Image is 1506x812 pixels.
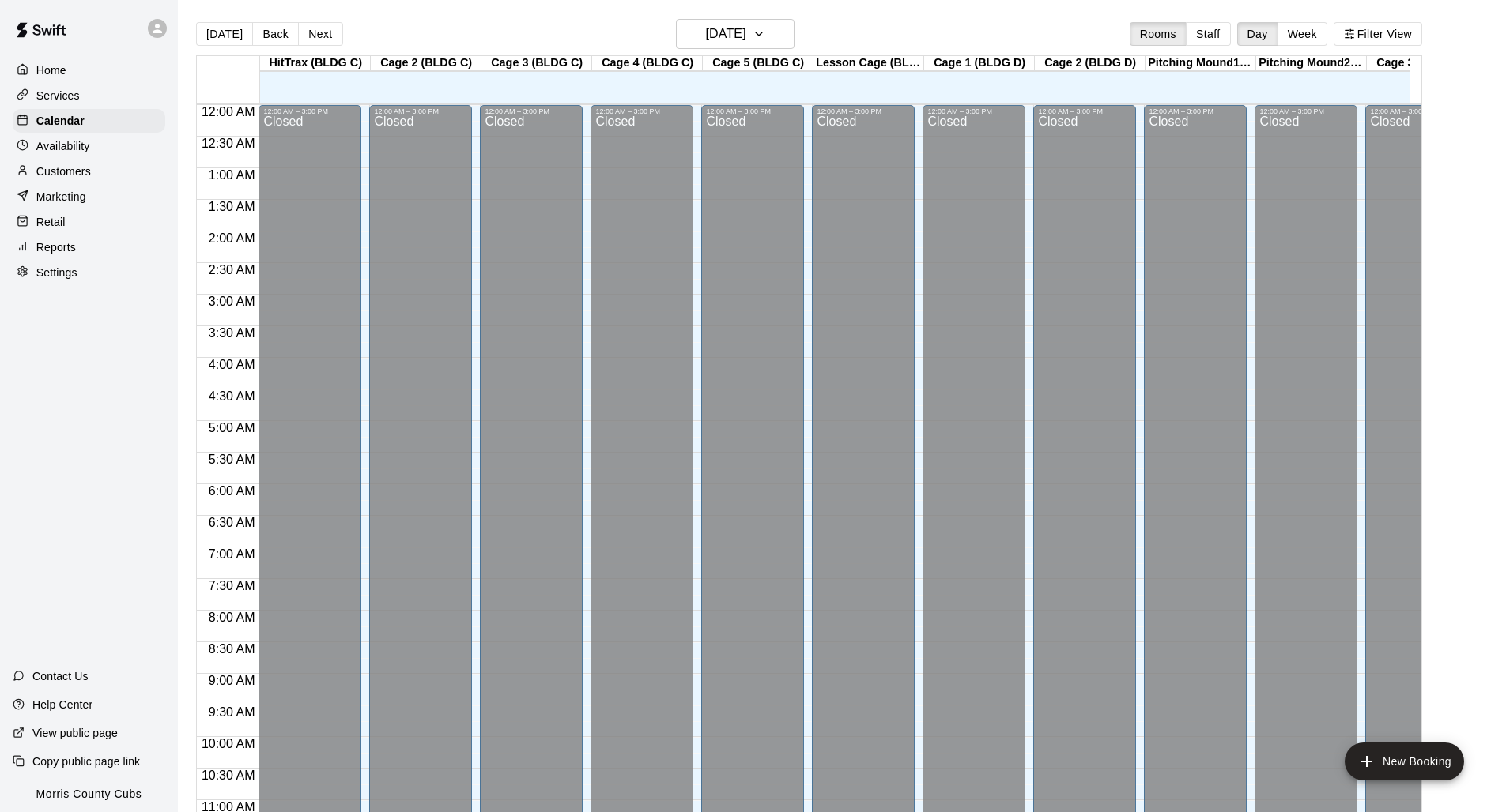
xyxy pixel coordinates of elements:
[13,109,165,133] a: Calendar
[1278,22,1327,46] button: Week
[205,674,259,687] span: 9:00 AM
[1237,22,1278,46] button: Day
[205,168,259,182] span: 1:00 AM
[13,160,165,183] a: Customers
[260,56,371,71] div: HitTrax (BLDG C)
[13,134,165,158] a: Availability
[205,705,259,719] span: 9:30 AM
[1186,22,1231,46] button: Staff
[1367,56,1478,71] div: Cage 3 (BLDG D)
[1130,22,1187,46] button: Rooms
[924,56,1035,71] div: Cage 1 (BLDG D)
[36,239,76,255] p: Reports
[1035,56,1146,71] div: Cage 2 (BLDG D)
[592,56,703,71] div: Cage 4 (BLDG C)
[36,113,85,129] p: Calendar
[1345,742,1464,780] button: add
[205,516,259,529] span: 6:30 AM
[32,725,118,741] p: View public page
[205,358,259,371] span: 4:00 AM
[198,105,259,118] span: 12:00 AM
[205,579,259,592] span: 7:30 AM
[813,56,924,71] div: Lesson Cage (BLDG C)
[36,189,86,205] p: Marketing
[13,235,165,259] a: Reports
[196,22,253,46] button: [DATE]
[205,453,259,466] span: 5:30 AM
[13,58,165,82] a: Home
[32,754,140,769] p: Copy public page link
[36,62,66,78] p: Home
[252,22,299,46] button: Back
[1334,22,1422,46] button: Filter View
[205,326,259,340] span: 3:30 AM
[32,668,89,684] p: Contact Us
[13,261,165,284] a: Settings
[703,56,813,71] div: Cage 5 (BLDG C)
[36,88,80,103] p: Services
[1256,56,1367,71] div: Pitching Mound2 (BLDG D)
[205,484,259,498] span: 6:00 AM
[198,137,259,150] span: 12:30 AM
[374,107,467,115] div: 12:00 AM – 3:00 PM
[205,295,259,308] span: 3:00 AM
[13,185,165,209] a: Marketing
[198,769,259,782] span: 10:30 AM
[1038,107,1131,115] div: 12:00 AM – 3:00 PM
[36,265,77,280] p: Settings
[481,56,592,71] div: Cage 3 (BLDG C)
[205,231,259,245] span: 2:00 AM
[36,138,90,154] p: Availability
[205,642,259,656] span: 8:30 AM
[1146,56,1256,71] div: Pitching Mound1 (BLDG D)
[36,164,91,179] p: Customers
[205,389,259,403] span: 4:30 AM
[706,23,746,45] h6: [DATE]
[36,214,66,230] p: Retail
[485,107,578,115] div: 12:00 AM – 3:00 PM
[13,210,165,234] a: Retail
[1259,107,1353,115] div: 12:00 AM – 3:00 PM
[205,547,259,561] span: 7:00 AM
[205,263,259,276] span: 2:30 AM
[205,421,259,434] span: 5:00 AM
[817,107,910,115] div: 12:00 AM – 3:00 PM
[205,200,259,213] span: 1:30 AM
[927,107,1021,115] div: 12:00 AM – 3:00 PM
[1370,107,1463,115] div: 12:00 AM – 3:00 PM
[263,107,357,115] div: 12:00 AM – 3:00 PM
[36,786,142,803] p: Morris County Cubs
[13,84,165,107] a: Services
[205,611,259,624] span: 8:00 AM
[32,697,92,712] p: Help Center
[1149,107,1242,115] div: 12:00 AM – 3:00 PM
[676,19,795,49] button: [DATE]
[595,107,689,115] div: 12:00 AM – 3:00 PM
[706,107,799,115] div: 12:00 AM – 3:00 PM
[371,56,481,71] div: Cage 2 (BLDG C)
[298,22,342,46] button: Next
[198,737,259,750] span: 10:00 AM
